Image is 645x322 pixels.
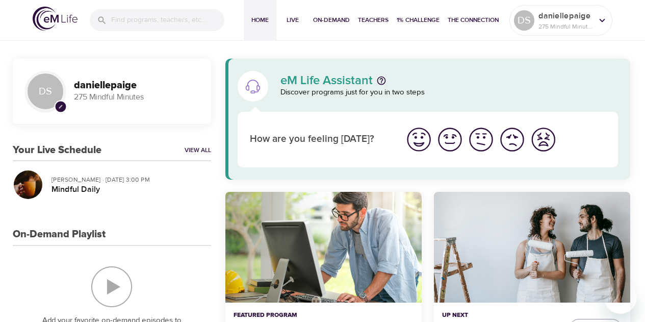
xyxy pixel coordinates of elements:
[442,311,561,320] p: Up Next
[313,15,350,26] span: On-Demand
[280,87,618,98] p: Discover programs just for you in two steps
[436,126,464,154] img: good
[397,15,440,26] span: 1% Challenge
[13,229,106,240] h3: On-Demand Playlist
[434,124,466,155] button: I'm feeling good
[280,75,373,87] p: eM Life Assistant
[234,311,414,320] p: Featured Program
[405,126,433,154] img: great
[538,10,592,22] p: daniellepaige
[466,124,497,155] button: I'm feeling ok
[467,126,495,154] img: ok
[529,126,557,154] img: worst
[33,7,78,31] img: logo
[538,22,592,31] p: 275 Mindful Minutes
[111,9,224,31] input: Find programs, teachers, etc...
[51,175,203,184] p: [PERSON_NAME] · [DATE] 3:00 PM
[25,71,66,112] div: DS
[248,15,272,26] span: Home
[13,144,101,156] h3: Your Live Schedule
[514,10,534,31] div: DS
[403,124,434,155] button: I'm feeling great
[185,146,211,155] a: View All
[280,15,305,26] span: Live
[448,15,499,26] span: The Connection
[358,15,389,26] span: Teachers
[434,192,630,303] button: Mindful Daily
[51,184,203,195] h5: Mindful Daily
[498,126,526,154] img: bad
[604,281,637,314] iframe: Button to launch messaging window
[250,132,391,147] p: How are you feeling [DATE]?
[74,91,199,103] p: 275 Mindful Minutes
[225,192,422,303] button: Ten Short Everyday Mindfulness Practices
[497,124,528,155] button: I'm feeling bad
[74,80,199,91] h3: daniellepaige
[245,78,261,94] img: eM Life Assistant
[528,124,559,155] button: I'm feeling worst
[91,266,132,307] img: On-Demand Playlist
